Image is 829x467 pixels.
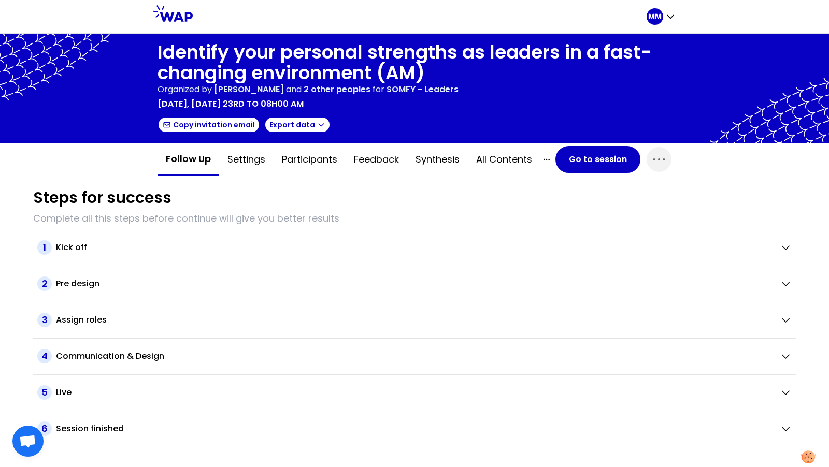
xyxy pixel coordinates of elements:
[37,385,792,400] button: 5Live
[37,421,52,436] span: 6
[37,385,52,400] span: 5
[555,146,640,173] button: Go to session
[56,350,164,362] h2: Communication & Design
[56,278,99,290] h2: Pre design
[214,83,284,95] span: [PERSON_NAME]
[373,83,384,96] p: for
[33,188,171,207] h1: Steps for success
[56,422,124,435] h2: Session finished
[158,98,304,110] p: [DATE], [DATE] 23rd to 08h00 am
[37,240,792,255] button: 1Kick off
[37,313,52,327] span: 3
[158,42,671,83] h1: Identify your personal strengths as leaders in a fast-changing environment (AM)
[264,116,331,133] button: Export data
[407,144,468,175] button: Synthesis
[387,83,459,96] p: SOMFY - Leaders
[468,144,540,175] button: All contents
[304,83,370,95] span: 2 other peoples
[37,276,52,291] span: 2
[158,83,212,96] p: Organized by
[346,144,407,175] button: Feedback
[158,116,260,133] button: Copy invitation email
[37,349,792,363] button: 4Communication & Design
[56,314,107,326] h2: Assign roles
[219,144,274,175] button: Settings
[37,313,792,327] button: 3Assign roles
[37,349,52,363] span: 4
[33,211,796,226] p: Complete all this steps before continue will give you better results
[37,421,792,436] button: 6Session finished
[56,386,72,399] h2: Live
[274,144,346,175] button: Participants
[214,83,370,96] p: and
[12,426,44,457] div: Ouvrir le chat
[56,241,87,254] h2: Kick off
[158,143,219,176] button: Follow up
[37,276,792,291] button: 2Pre design
[37,240,52,255] span: 1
